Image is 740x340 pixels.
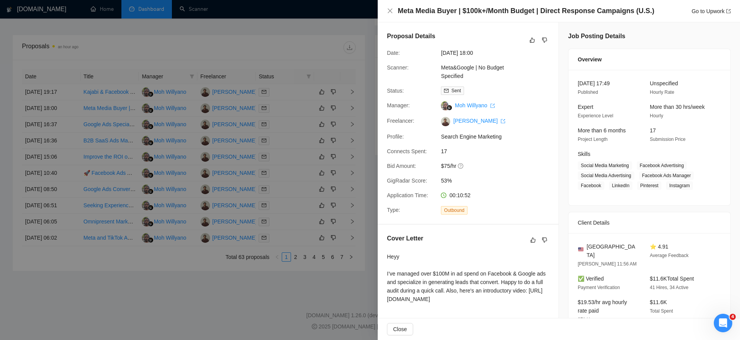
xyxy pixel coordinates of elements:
[441,162,557,170] span: $75/hr
[387,252,549,303] div: Heyy I’ve managed over $100M in ad spend on Facebook & Google ads and specialize in generating le...
[578,90,598,95] span: Published
[542,237,547,243] span: dislike
[730,314,736,320] span: 4
[451,88,461,93] span: Sent
[609,181,632,190] span: LinkedIn
[568,32,625,41] h5: Job Posting Details
[441,132,557,141] span: Search Engine Marketing
[387,64,409,71] span: Scanner:
[540,36,549,45] button: dislike
[387,102,410,108] span: Manager:
[650,276,694,282] span: $11.6K Total Spent
[501,119,505,123] span: export
[650,127,656,134] span: 17
[387,8,393,14] span: close
[540,235,549,245] button: dislike
[441,117,450,126] img: c1njFYQuIEHnG1236klAU3Qd0caxtiXAaepYjzx1zdbwgo7LwUTbgbme_1hExmzq_Z
[528,235,538,245] button: like
[714,314,732,332] iframe: Intercom live chat
[387,8,393,14] button: Close
[387,323,413,335] button: Close
[650,299,667,305] span: $11.6K
[578,276,604,282] span: ✅ Verified
[578,212,721,233] div: Client Details
[650,244,668,250] span: ⭐ 4.91
[490,103,495,108] span: export
[458,163,464,169] span: question-circle
[387,178,427,184] span: GigRadar Score:
[650,80,678,86] span: Unspecified
[578,161,632,170] span: Social Media Marketing
[578,113,613,118] span: Experience Level
[441,176,557,185] span: 53%
[650,113,663,118] span: Hourly
[578,317,599,322] span: 271 Hours
[650,253,689,258] span: Average Feedback
[530,37,535,43] span: like
[530,237,536,243] span: like
[387,192,428,198] span: Application Time:
[578,137,607,142] span: Project Length
[387,50,400,56] span: Date:
[578,285,620,290] span: Payment Verification
[387,207,400,213] span: Type:
[587,242,637,259] span: [GEOGRAPHIC_DATA]
[542,37,547,43] span: dislike
[650,104,705,110] span: More than 30 hrs/week
[666,181,693,190] span: Instagram
[578,104,593,110] span: Expert
[578,261,637,267] span: [PERSON_NAME] 11:56 AM
[387,148,427,154] span: Connects Spent:
[578,80,610,86] span: [DATE] 17:49
[650,308,673,314] span: Total Spent
[726,9,731,14] span: export
[637,161,687,170] span: Facebook Advertising
[449,192,471,198] span: 00:10:52
[578,299,627,314] span: $19.53/hr avg hourly rate paid
[578,151,590,157] span: Skills
[387,163,416,169] span: Bid Amount:
[637,181,661,190] span: Pinterest
[691,8,731,14] a: Go to Upworkexport
[650,90,674,95] span: Hourly Rate
[455,102,495,108] a: Moh Willyano export
[578,127,626,134] span: More than 6 months
[650,285,688,290] span: 41 Hires, 34 Active
[441,49,557,57] span: [DATE] 18:00
[393,325,407,333] span: Close
[441,147,557,156] span: 17
[639,171,694,180] span: Facebook Ads Manager
[398,6,654,16] h4: Meta Media Buyer | $100k+/Month Budget | Direct Response Campaigns (U.S.)
[447,105,452,110] img: gigradar-bm.png
[528,36,537,45] button: like
[441,64,504,79] a: Meta&Google | No Budget Specified
[578,55,602,64] span: Overview
[387,88,404,94] span: Status:
[578,181,604,190] span: Facebook
[650,137,686,142] span: Submission Price
[441,206,468,215] span: Outbound
[444,88,449,93] span: mail
[387,32,435,41] h5: Proposal Details
[453,118,505,124] a: [PERSON_NAME] export
[578,247,584,252] img: 🇺🇸
[387,134,404,140] span: Profile:
[387,234,423,243] h5: Cover Letter
[578,171,634,180] span: Social Media Advertising
[441,193,446,198] span: clock-circle
[387,118,414,124] span: Freelancer:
